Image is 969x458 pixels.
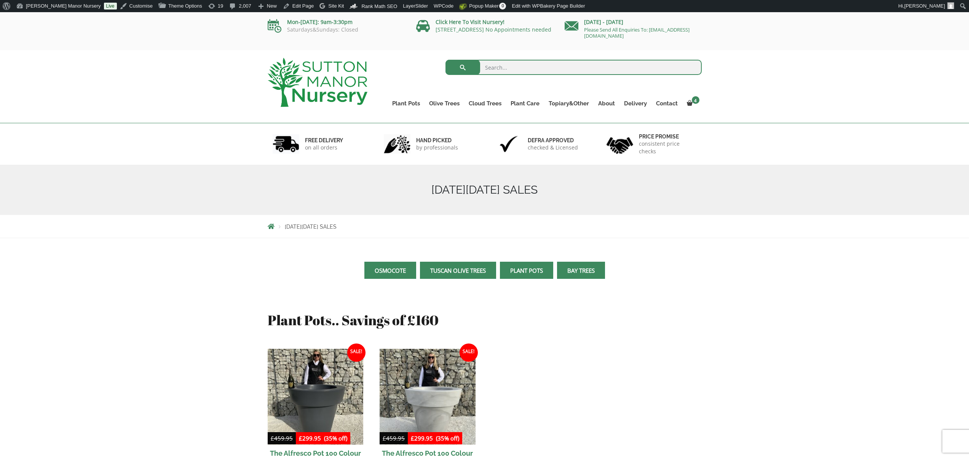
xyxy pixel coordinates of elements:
[268,223,702,229] nav: Breadcrumbs
[445,60,702,75] input: Search...
[104,3,117,10] a: Live
[273,134,299,154] img: 1.jpg
[557,262,605,279] a: Bay Trees
[380,349,475,444] img: BLACK FRIDAY SALES - IMG 8286
[436,432,462,444] span: (35% off)
[305,144,343,151] p: on all orders
[347,343,366,362] span: Sale!
[506,98,544,109] a: Plant Care
[411,434,433,442] bdi: 299.95
[383,434,405,442] bdi: 459.95
[299,434,302,442] span: £
[904,3,945,9] span: [PERSON_NAME]
[464,98,506,109] a: Cloud Trees
[416,144,458,151] p: by professionals
[682,98,702,109] a: 4
[692,96,699,104] span: 4
[528,144,578,151] p: checked & Licensed
[565,17,702,27] p: [DATE] - [DATE]
[361,3,397,9] span: Rank Math SEO
[544,98,594,109] a: Topiary&Other
[420,262,496,279] a: Tuscan Olive Trees
[328,3,344,9] span: Site Kit
[416,137,458,144] h6: hand picked
[268,312,702,328] h2: Plant Pots.. Savings of £160
[607,132,633,156] img: 4.jpg
[495,134,522,154] img: 3.jpg
[268,27,405,33] p: Saturdays&Sundays: Closed
[268,183,702,197] h1: [DATE][DATE] SALES
[639,140,697,155] p: consistent price checks
[500,262,553,279] a: Plant Pots
[271,434,293,442] bdi: 459.95
[285,224,337,230] span: [DATE][DATE] SALES
[584,26,690,39] a: Please Send All Enquiries To: [EMAIL_ADDRESS][DOMAIN_NAME]
[436,26,551,33] a: [STREET_ADDRESS] No Appointments needed
[324,432,350,444] span: (35% off)
[384,134,410,154] img: 2.jpg
[268,58,367,107] img: logo
[299,434,321,442] bdi: 299.95
[268,349,363,444] img: BLACK FRIDAY SALES - IMG 8180
[411,434,414,442] span: £
[364,262,416,279] a: Osmocote
[436,18,504,25] a: Click Here To Visit Nursery!
[594,98,619,109] a: About
[425,98,464,109] a: Olive Trees
[499,3,506,10] span: 0
[460,343,478,362] span: Sale!
[383,434,386,442] span: £
[639,133,697,140] h6: Price promise
[268,17,405,27] p: Mon-[DATE]: 9am-3:30pm
[651,98,682,109] a: Contact
[619,98,651,109] a: Delivery
[271,434,274,442] span: £
[528,137,578,144] h6: Defra approved
[388,98,425,109] a: Plant Pots
[305,137,343,144] h6: FREE DELIVERY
